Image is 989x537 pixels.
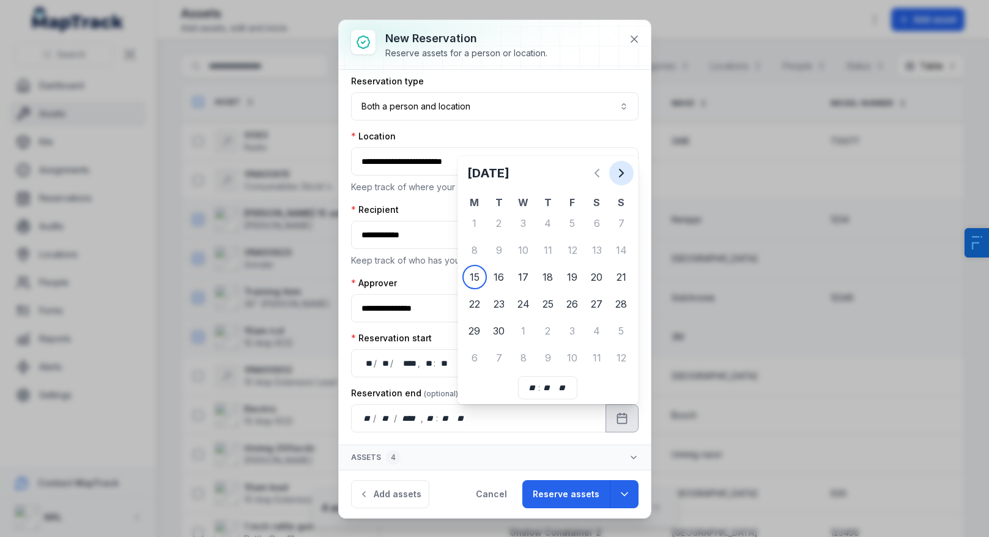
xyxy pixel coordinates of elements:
div: Calendar [462,161,634,399]
div: 5 [609,319,634,343]
div: Tuesday 16 September 2025 [487,265,511,289]
label: Location [351,130,396,143]
div: Friday 5 September 2025 [560,211,585,235]
div: Thursday 4 September 2025 [536,211,560,235]
div: 8 [462,238,487,262]
div: day, [361,357,374,369]
label: Reservation start [351,332,432,344]
div: Thursday 18 September 2025 [536,265,560,289]
div: 4 [386,450,401,465]
div: Tuesday 2 September 2025 [487,211,511,235]
button: Calendar [606,404,639,432]
div: 4 [536,211,560,235]
div: / [373,412,377,424]
div: 13 [585,238,609,262]
label: Reservation end [351,387,458,399]
div: 3 [560,319,585,343]
h3: New reservation [385,30,547,47]
th: S [585,195,609,210]
div: Tuesday 23 September 2025 [487,292,511,316]
div: 1 [511,319,536,343]
div: year, [398,412,421,424]
div: , [421,412,424,424]
div: 18 [536,265,560,289]
div: 1 [462,211,487,235]
div: , [418,357,421,369]
button: Next [609,161,634,185]
div: 10 [511,238,536,262]
div: 8 [511,346,536,370]
div: Monday 29 September 2025 [462,319,487,343]
th: S [609,195,634,210]
div: Sunday 7 September 2025 [609,211,634,235]
div: 2 [536,319,560,343]
div: 23 [487,292,511,316]
div: Wednesday 8 October 2025 [511,346,536,370]
div: / [390,357,394,369]
div: Saturday 13 September 2025 [585,238,609,262]
th: T [487,195,511,210]
div: minute, [439,412,451,424]
div: 11 [536,238,560,262]
div: 17 [511,265,536,289]
div: Monday 8 September 2025 [462,238,487,262]
div: Monday 22 September 2025 [462,292,487,316]
div: hour, [424,412,437,424]
input: :r6e:-form-item-label [351,294,639,322]
div: September 2025 [462,161,634,371]
div: 11 [585,346,609,370]
div: 16 [487,265,511,289]
div: 29 [462,319,487,343]
div: am/pm, [556,382,569,394]
input: :r6a:-form-item-label [351,221,639,249]
div: Wednesday 24 September 2025 [511,292,536,316]
div: 15 [462,265,487,289]
button: Reserve assets [522,480,610,508]
div: Sunday 28 September 2025 [609,292,634,316]
div: Monday 1 September 2025 [462,211,487,235]
table: September 2025 [462,195,634,371]
p: Keep track of who has your assets. [351,254,639,267]
div: Sunday 14 September 2025 [609,238,634,262]
div: 19 [560,265,585,289]
label: Recipient [351,204,399,216]
div: 14 [609,238,634,262]
div: 9 [487,238,511,262]
div: Tuesday 9 September 2025 [487,238,511,262]
div: Tuesday 7 October 2025 [487,346,511,370]
div: 3 [511,211,536,235]
th: M [462,195,487,210]
div: 2 [487,211,511,235]
div: : [436,412,439,424]
th: W [511,195,536,210]
div: Saturday 11 October 2025 [585,346,609,370]
div: 12 [560,238,585,262]
div: 4 [585,319,609,343]
div: 6 [585,211,609,235]
button: Previous [585,161,609,185]
div: / [394,412,398,424]
div: Friday 19 September 2025 [560,265,585,289]
div: Thursday 2 October 2025 [536,319,560,343]
button: Cancel [465,480,517,508]
div: month, [377,412,394,424]
div: Saturday 6 September 2025 [585,211,609,235]
div: am/pm, [451,357,465,369]
div: Wednesday 17 September 2025 [511,265,536,289]
div: Thursday 9 October 2025 [536,346,560,370]
div: 22 [462,292,487,316]
div: minute, [541,382,554,394]
span: Assets [351,450,401,465]
div: hour, [526,382,538,394]
label: Approver [351,277,397,289]
div: Thursday 25 September 2025 [536,292,560,316]
div: : [538,382,541,394]
div: 24 [511,292,536,316]
th: F [560,195,585,210]
div: Wednesday 1 October 2025 [511,319,536,343]
div: 30 [487,319,511,343]
div: 12 [609,346,634,370]
div: Friday 26 September 2025 [560,292,585,316]
div: 10 [560,346,585,370]
h2: [DATE] [467,165,585,182]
